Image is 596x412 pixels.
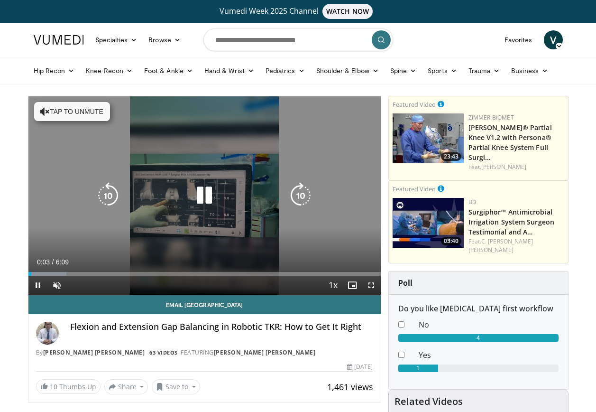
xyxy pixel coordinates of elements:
[441,237,461,245] span: 03:40
[394,396,463,407] h4: Related Videos
[70,322,373,332] h4: Flexion and Extension Gap Balancing in Robotic TKR: How to Get It Right
[398,304,559,313] h6: Do you like [MEDICAL_DATA] first workflow
[147,348,181,356] a: 63 Videos
[28,276,47,295] button: Pause
[28,295,381,314] a: Email [GEOGRAPHIC_DATA]
[412,349,566,361] dd: Yes
[468,163,564,171] div: Feat.
[468,237,533,254] a: C. [PERSON_NAME] [PERSON_NAME]
[56,258,69,266] span: 6:09
[138,61,199,80] a: Foot & Ankle
[412,319,566,330] dd: No
[481,163,526,171] a: [PERSON_NAME]
[468,207,555,236] a: Surgiphor™ Antimicrobial Irrigation System Surgeon Testimonial and A…
[35,4,561,19] a: Vumedi Week 2025 ChannelWATCH NOW
[199,61,260,80] a: Hand & Wrist
[311,61,385,80] a: Shoulder & Elbow
[468,123,552,162] a: [PERSON_NAME]® Partial Knee V1.2 with Persona® Partial Knee System Full Surgi…
[28,61,81,80] a: Hip Recon
[468,113,514,122] a: Zimmer Biomet
[393,185,436,193] small: Featured Video
[104,379,148,394] button: Share
[468,237,564,254] div: Feat.
[393,198,464,248] a: 03:40
[50,382,57,391] span: 10
[398,334,559,342] div: 4
[322,4,373,19] span: WATCH NOW
[362,276,381,295] button: Fullscreen
[36,379,101,394] a: 10 Thumbs Up
[499,30,538,49] a: Favorites
[80,61,138,80] a: Knee Recon
[90,30,143,49] a: Specialties
[393,113,464,163] img: 99b1778f-d2b2-419a-8659-7269f4b428ba.150x105_q85_crop-smart_upscale.jpg
[385,61,422,80] a: Spine
[441,152,461,161] span: 23:43
[43,348,145,356] a: [PERSON_NAME] [PERSON_NAME]
[393,100,436,109] small: Featured Video
[260,61,311,80] a: Pediatrics
[324,276,343,295] button: Playback Rate
[343,276,362,295] button: Enable picture-in-picture mode
[468,198,477,206] a: BD
[34,102,110,121] button: Tap to unmute
[47,276,66,295] button: Unmute
[214,348,316,356] a: [PERSON_NAME] [PERSON_NAME]
[393,198,464,248] img: 70422da6-974a-44ac-bf9d-78c82a89d891.150x105_q85_crop-smart_upscale.jpg
[393,113,464,163] a: 23:43
[347,363,373,371] div: [DATE]
[505,61,554,80] a: Business
[463,61,506,80] a: Trauma
[203,28,393,51] input: Search topics, interventions
[28,96,381,295] video-js: Video Player
[52,258,54,266] span: /
[28,272,381,276] div: Progress Bar
[143,30,186,49] a: Browse
[398,365,439,372] div: 1
[36,348,373,357] div: By FEATURING
[34,35,84,45] img: VuMedi Logo
[422,61,463,80] a: Sports
[37,258,50,266] span: 0:03
[36,322,59,345] img: Avatar
[327,381,373,393] span: 1,461 views
[152,379,200,394] button: Save to
[398,278,413,288] strong: Poll
[544,30,563,49] a: V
